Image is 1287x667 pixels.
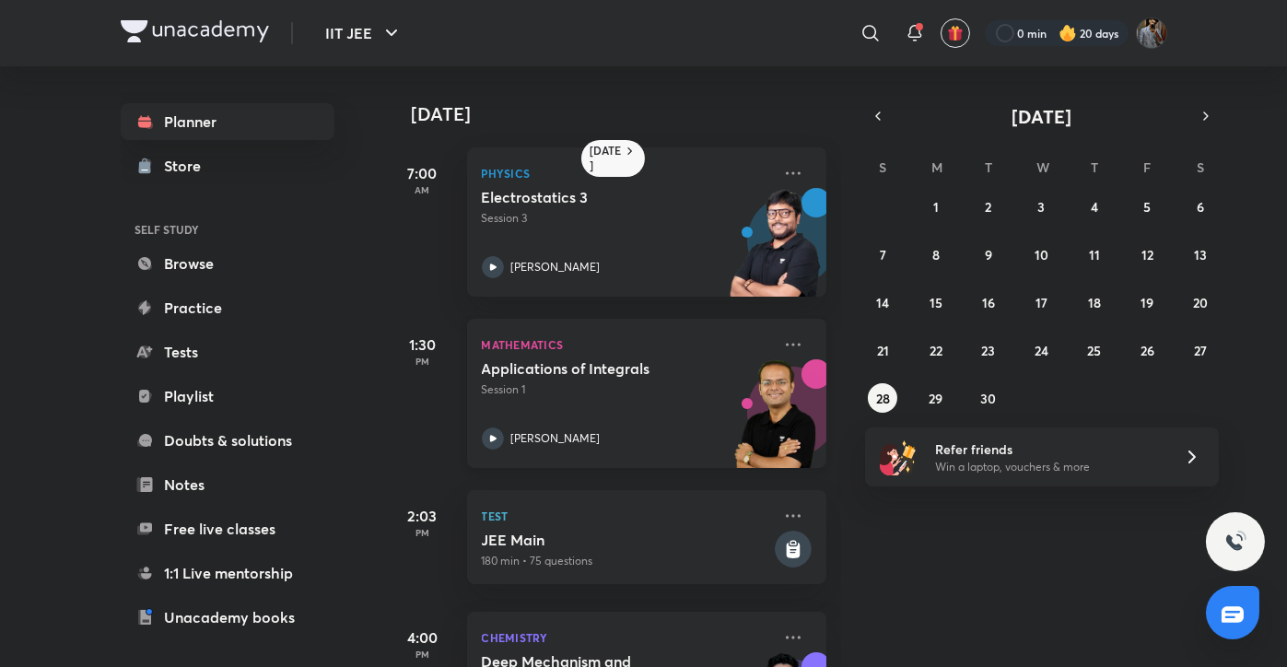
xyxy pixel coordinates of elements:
[386,626,460,649] h5: 4:00
[121,289,334,326] a: Practice
[1194,342,1207,359] abbr: September 27, 2025
[921,287,951,317] button: September 15, 2025
[1224,531,1246,553] img: ttu
[982,342,996,359] abbr: September 23, 2025
[930,342,942,359] abbr: September 22, 2025
[986,198,992,216] abbr: September 2, 2025
[1080,240,1109,269] button: September 11, 2025
[868,240,897,269] button: September 7, 2025
[880,246,886,263] abbr: September 7, 2025
[1141,294,1153,311] abbr: September 19, 2025
[1132,335,1162,365] button: September 26, 2025
[1080,335,1109,365] button: September 25, 2025
[933,198,939,216] abbr: September 1, 2025
[121,422,334,459] a: Doubts & solutions
[511,430,601,447] p: [PERSON_NAME]
[482,210,771,227] p: Session 3
[482,188,711,206] h5: Electrostatics 3
[386,162,460,184] h5: 7:00
[935,459,1162,475] p: Win a laptop, vouchers & more
[386,505,460,527] h5: 2:03
[482,162,771,184] p: Physics
[386,333,460,356] h5: 1:30
[1059,24,1077,42] img: streak
[482,333,771,356] p: Mathematics
[1141,342,1154,359] abbr: September 26, 2025
[482,505,771,527] p: Test
[1194,246,1207,263] abbr: September 13, 2025
[121,20,269,42] img: Company Logo
[482,553,771,569] p: 180 min • 75 questions
[921,335,951,365] button: September 22, 2025
[725,188,826,315] img: unacademy
[932,246,940,263] abbr: September 8, 2025
[921,192,951,221] button: September 1, 2025
[974,287,1003,317] button: September 16, 2025
[1035,342,1048,359] abbr: September 24, 2025
[1186,287,1215,317] button: September 20, 2025
[931,158,942,176] abbr: Monday
[1080,192,1109,221] button: September 4, 2025
[935,439,1162,459] h6: Refer friends
[876,390,890,407] abbr: September 28, 2025
[1035,294,1047,311] abbr: September 17, 2025
[121,599,334,636] a: Unacademy books
[1026,335,1056,365] button: September 24, 2025
[880,439,917,475] img: referral
[725,359,826,486] img: unacademy
[1091,158,1098,176] abbr: Thursday
[386,356,460,367] p: PM
[879,158,886,176] abbr: Sunday
[1026,192,1056,221] button: September 3, 2025
[1026,240,1056,269] button: September 10, 2025
[121,333,334,370] a: Tests
[868,287,897,317] button: September 14, 2025
[877,342,889,359] abbr: September 21, 2025
[985,246,992,263] abbr: September 9, 2025
[876,294,889,311] abbr: September 14, 2025
[1193,294,1208,311] abbr: September 20, 2025
[591,144,623,173] h6: [DATE]
[121,103,334,140] a: Planner
[1132,240,1162,269] button: September 12, 2025
[868,383,897,413] button: September 28, 2025
[482,531,771,549] h5: JEE Main
[386,527,460,538] p: PM
[930,294,942,311] abbr: September 15, 2025
[482,381,771,398] p: Session 1
[929,390,942,407] abbr: September 29, 2025
[1087,342,1101,359] abbr: September 25, 2025
[1136,18,1167,49] img: Shivam Munot
[985,158,992,176] abbr: Tuesday
[1143,158,1151,176] abbr: Friday
[121,378,334,415] a: Playlist
[1132,287,1162,317] button: September 19, 2025
[1186,192,1215,221] button: September 6, 2025
[1091,198,1098,216] abbr: September 4, 2025
[482,626,771,649] p: Chemistry
[1197,198,1204,216] abbr: September 6, 2025
[1037,198,1045,216] abbr: September 3, 2025
[974,335,1003,365] button: September 23, 2025
[386,184,460,195] p: AM
[315,15,414,52] button: IIT JEE
[921,240,951,269] button: September 8, 2025
[868,335,897,365] button: September 21, 2025
[121,510,334,547] a: Free live classes
[386,649,460,660] p: PM
[412,103,845,125] h4: [DATE]
[1012,104,1071,129] span: [DATE]
[121,245,334,282] a: Browse
[1197,158,1204,176] abbr: Saturday
[165,155,213,177] div: Store
[1186,240,1215,269] button: September 13, 2025
[1186,335,1215,365] button: September 27, 2025
[981,390,997,407] abbr: September 30, 2025
[1089,246,1100,263] abbr: September 11, 2025
[921,383,951,413] button: September 29, 2025
[974,383,1003,413] button: September 30, 2025
[1036,158,1049,176] abbr: Wednesday
[121,555,334,591] a: 1:1 Live mentorship
[121,147,334,184] a: Store
[982,294,995,311] abbr: September 16, 2025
